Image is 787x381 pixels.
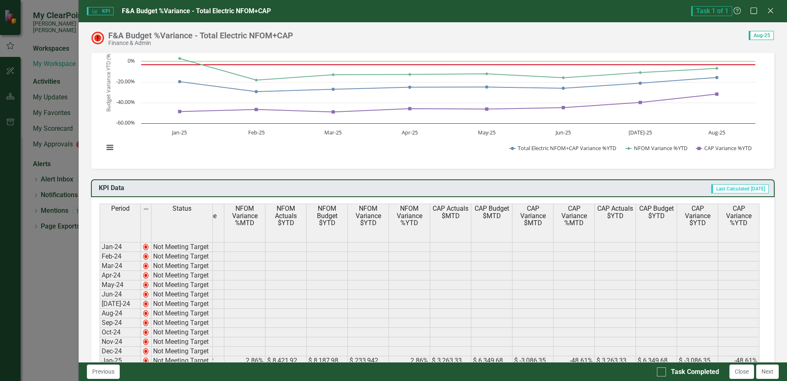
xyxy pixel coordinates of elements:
span: Status [172,205,191,212]
td: Jan-25 [100,356,141,366]
button: Show NFOM Variance %YTD [626,144,687,152]
td: Not Meeting Target [151,309,213,318]
td: $ 6,349,684.00 [471,356,512,366]
span: CAP Actuals $YTD [596,205,634,219]
td: 2.86% [224,356,265,366]
path: Jul-25, -10.8264989. NFOM Variance %YTD. [639,71,642,74]
td: $ -3,086,353.00 [677,356,718,366]
path: Jul-25, -21.14477064. Total Electric NFOM+CAP Variance %YTD. [639,81,642,85]
td: Not Meeting Target [151,252,213,261]
td: Oct-24 [100,328,141,337]
g: CAP Variance %YTD, line 3 of 3 with 8 data points. [178,92,719,113]
path: Mar-25, -48.96597873. CAP Variance %YTD. [332,110,335,113]
td: Not Meeting Target [151,280,213,290]
path: Jan-25, -48.60640309. CAP Variance %YTD. [178,110,182,113]
span: CAP Actuals $MTD [432,205,469,219]
text: [DATE]-25 [629,129,652,136]
text: 0% [128,57,135,64]
button: View chart menu, Chart [104,142,116,153]
td: 2.86% [389,356,430,366]
img: 2Q== [142,357,149,364]
text: May-25 [478,129,496,136]
path: Jun-25, -44.76199178. CAP Variance %YTD. [562,106,565,109]
span: NFOM Actuals $YTD [267,205,305,227]
path: Feb-25, -46.61177329. CAP Variance %YTD. [255,108,258,111]
td: Not Meeting Target [151,347,213,356]
td: Dec-24 [100,347,141,356]
td: Not Meeting Target [151,299,213,309]
text: Jun-25 [555,129,571,136]
td: $ 3,263,331.00 [430,356,471,366]
img: 2Q== [142,253,149,260]
path: Jun-25, -26.01306926. Total Electric NFOM+CAP Variance %YTD. [562,87,565,90]
div: Task Completed [671,367,719,377]
div: Chart. Highcharts interactive chart. [100,37,766,160]
button: Close [729,365,754,379]
td: $ 8,187,982.00 [307,356,348,366]
span: NFOM Variance %MTD [226,205,263,227]
img: 2Q== [142,348,149,355]
path: Apr-25, -45.79937772. CAP Variance %YTD. [408,107,412,110]
img: 2Q== [142,339,149,345]
span: CAP Variance $YTD [679,205,716,227]
td: $ 8,421,924.00 [265,356,307,366]
text: Aug-25 [708,129,725,136]
text: Jan-25 [171,129,187,136]
path: Mar-25, -12.90782063. NFOM Variance %YTD. [332,73,335,76]
td: Jan-24 [100,242,141,252]
img: 2Q== [142,282,149,288]
text: Apr-25 [402,129,418,136]
td: Not Meeting Target [151,318,213,328]
td: $ -3,086,353.00 [512,356,554,366]
span: CAP Variance %MTD [555,205,593,227]
img: 2Q== [142,320,149,326]
span: NFOM Variance $YTD [349,205,387,227]
td: Jun-24 [100,290,141,299]
span: CAP Variance $MTD [514,205,552,227]
svg: Interactive chart [100,37,759,160]
button: Next [756,365,779,379]
td: Not Meeting Target [151,328,213,337]
text: -20.00% [116,78,135,85]
text: Budget Variance YTD (%) [105,52,112,112]
button: Show Total Electric NFOM+CAP Variance %YTD [510,144,617,152]
td: May-24 [100,280,141,290]
td: Mar-24 [100,261,141,271]
span: KPI [87,7,113,15]
td: Feb-24 [100,252,141,261]
img: 2Q== [142,244,149,250]
path: Feb-25, -18.11519073. NFOM Variance %YTD. [255,78,258,82]
span: CAP Budget $MTD [473,205,510,219]
path: Jan-25, -19.62083184. Total Electric NFOM+CAP Variance %YTD. [178,80,182,83]
button: Show CAP Variance %YTD [696,144,752,152]
span: CAP Budget $YTD [638,205,675,219]
td: $ 233,942.00 [348,356,389,366]
path: Aug-25, -6.70890371. NFOM Variance %YTD. [715,66,719,70]
td: Nov-24 [100,337,141,347]
img: 2Q== [142,291,149,298]
img: 2Q== [142,272,149,279]
path: Jul-25, -39.80375015. CAP Variance %YTD. [639,101,642,104]
td: Sep-24 [100,318,141,328]
span: Period [111,205,130,212]
text: -60.00% [116,119,135,126]
img: 2Q== [142,301,149,307]
span: F&A Budget %Variance​ - Total Electric NFOM+CAP [122,7,271,15]
path: Mar-25, -26.96876194. Total Electric NFOM+CAP Variance %YTD. [332,87,335,91]
td: $ 6,349,684.00 [636,356,677,366]
td: Aug-24 [100,309,141,318]
path: Apr-25, -24.98920975. Total Electric NFOM+CAP Variance %YTD. [408,85,412,89]
img: 2Q== [142,263,149,269]
span: CAP Variance %YTD [720,205,757,227]
text: Mar-25 [324,129,342,136]
path: May-25, -46.21201122. CAP Variance %YTD. [485,107,489,111]
img: Not Meeting Target [91,31,104,45]
span: Task 1 of 1 [691,6,732,16]
path: May-25, -11.96695626. NFOM Variance %YTD. [485,72,489,75]
div: F&A Budget %Variance​ - Total Electric NFOM+CAP [108,31,293,40]
img: 2Q== [142,329,149,336]
text: -40.00% [116,98,135,106]
td: Not Meeting Target [151,356,213,366]
path: Jan-25, 2.85713867. NFOM Variance %YTD. [178,56,182,60]
td: Not Meeting Target [151,261,213,271]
